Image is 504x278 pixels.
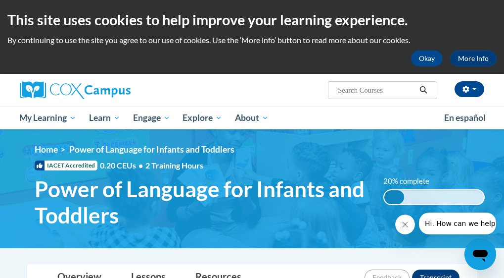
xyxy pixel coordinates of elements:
[89,112,120,124] span: Learn
[69,144,234,155] span: Power of Language for Infants and Toddlers
[100,160,145,171] span: 0.20 CEUs
[6,7,80,15] span: Hi. How can we help?
[145,161,203,170] span: 2 Training Hours
[83,107,127,129] a: Learn
[419,213,496,234] iframe: Message from company
[411,51,443,66] button: Okay
[7,10,497,30] h2: This site uses cookies to help improve your learning experience.
[464,238,496,270] iframe: Button to launch messaging window
[19,112,76,124] span: My Learning
[229,107,275,129] a: About
[176,107,229,129] a: Explore
[20,81,165,99] a: Cox Campus
[35,176,368,228] span: Power of Language for Infants and Toddlers
[183,112,222,124] span: Explore
[395,215,415,234] iframe: Close message
[455,81,484,97] button: Account Settings
[7,35,497,46] p: By continuing to use the site you agree to our use of cookies. Use the ‘More info’ button to read...
[35,144,58,155] a: Home
[444,112,486,123] span: En español
[35,161,97,170] span: IACET Accredited
[127,107,177,129] a: Engage
[416,84,431,96] button: Search
[337,84,416,96] input: Search Courses
[133,112,170,124] span: Engage
[450,51,497,66] a: More Info
[235,112,269,124] span: About
[12,107,492,129] div: Main menu
[383,176,440,187] label: 20% complete
[438,108,492,128] a: En español
[138,161,143,170] span: •
[20,81,131,99] img: Cox Campus
[384,190,404,204] div: 20% complete
[13,107,83,129] a: My Learning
